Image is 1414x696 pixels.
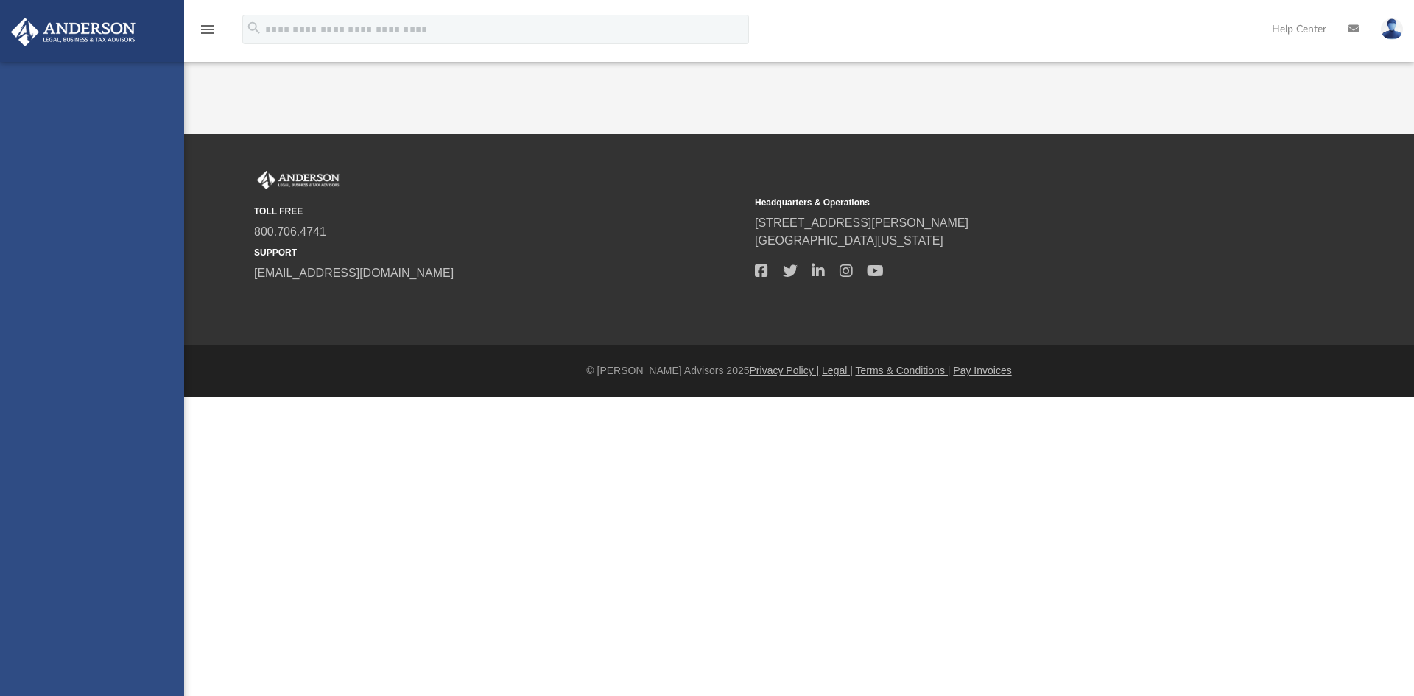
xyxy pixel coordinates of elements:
img: Anderson Advisors Platinum Portal [7,18,140,46]
i: menu [199,21,217,38]
div: © [PERSON_NAME] Advisors 2025 [184,363,1414,379]
small: Headquarters & Operations [755,196,1245,209]
a: Privacy Policy | [750,365,820,376]
small: SUPPORT [254,246,745,259]
img: Anderson Advisors Platinum Portal [254,171,342,190]
small: TOLL FREE [254,205,745,218]
a: Pay Invoices [953,365,1011,376]
a: [GEOGRAPHIC_DATA][US_STATE] [755,234,943,247]
a: menu [199,28,217,38]
a: Terms & Conditions | [856,365,951,376]
a: 800.706.4741 [254,225,326,238]
a: Legal | [822,365,853,376]
i: search [246,20,262,36]
img: User Pic [1381,18,1403,40]
a: [STREET_ADDRESS][PERSON_NAME] [755,217,968,229]
a: [EMAIL_ADDRESS][DOMAIN_NAME] [254,267,454,279]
